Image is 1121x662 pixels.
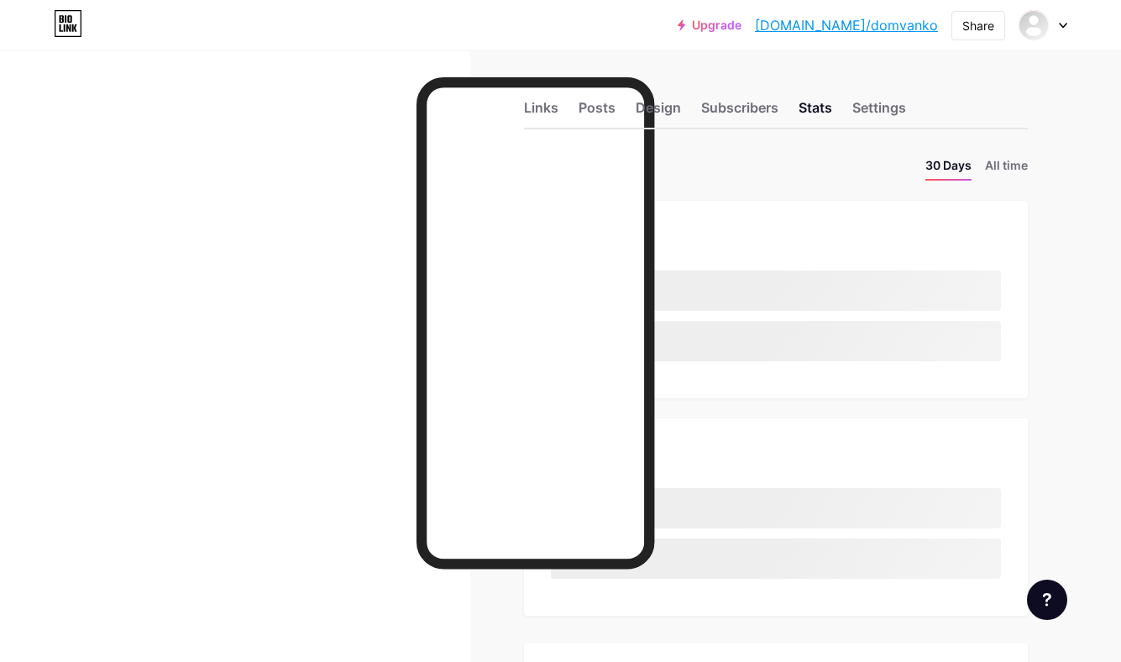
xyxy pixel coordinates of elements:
[799,97,832,128] div: Stats
[985,156,1028,181] li: All time
[551,445,1001,468] div: Top Socials
[551,228,1001,250] div: Top Links
[925,156,972,181] li: 30 Days
[1018,9,1050,41] img: Ary Correia Filho
[579,97,616,128] div: Posts
[636,97,681,128] div: Design
[852,97,906,128] div: Settings
[678,18,741,32] a: Upgrade
[524,97,558,128] div: Links
[755,15,938,35] a: [DOMAIN_NAME]/domvanko
[701,97,778,128] div: Subscribers
[962,17,994,34] div: Share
